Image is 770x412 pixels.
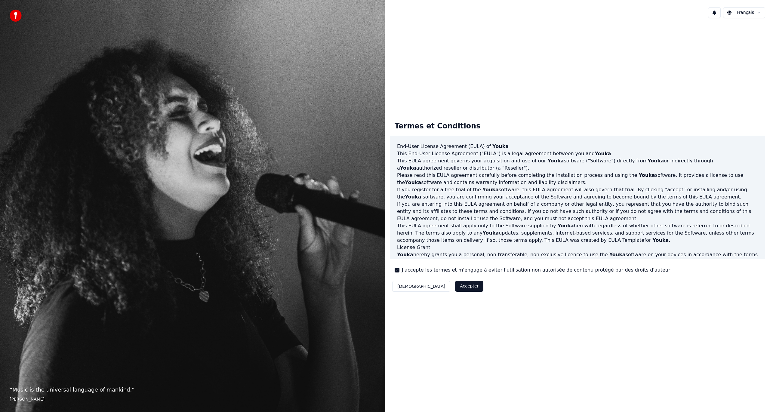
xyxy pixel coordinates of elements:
[397,201,758,222] p: If you are entering into this EULA agreement on behalf of a company or other legal entity, you re...
[482,187,499,192] span: Youka
[397,252,413,257] span: Youka
[648,158,664,164] span: Youka
[400,165,416,171] span: Youka
[10,386,375,394] p: “ Music is the universal language of mankind. ”
[10,396,375,402] footer: [PERSON_NAME]
[402,266,670,274] label: J'accepte les termes et m'engage à éviter l'utilisation non autorisée de contenu protégé par des ...
[397,172,758,186] p: Please read this EULA agreement carefully before completing the installation process and using th...
[608,237,644,243] a: EULA Template
[558,223,574,229] span: Youka
[392,281,450,292] button: [DEMOGRAPHIC_DATA]
[397,150,758,157] p: This End-User License Agreement ("EULA") is a legal agreement between you and
[547,158,564,164] span: Youka
[482,230,499,236] span: Youka
[397,251,758,266] p: hereby grants you a personal, non-transferable, non-exclusive licence to use the software on your...
[492,143,509,149] span: Youka
[405,180,421,185] span: Youka
[397,186,758,201] p: If you register for a free trial of the software, this EULA agreement will also govern that trial...
[10,10,22,22] img: youka
[397,157,758,172] p: This EULA agreement governs your acquisition and use of our software ("Software") directly from o...
[595,151,611,156] span: Youka
[405,194,421,200] span: Youka
[390,117,485,136] div: Termes et Conditions
[397,244,758,251] h3: License Grant
[652,237,669,243] span: Youka
[397,143,758,150] h3: End-User License Agreement (EULA) of
[397,222,758,244] p: This EULA agreement shall apply only to the Software supplied by herewith regardless of whether o...
[639,172,655,178] span: Youka
[609,252,626,257] span: Youka
[455,281,483,292] button: Accepter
